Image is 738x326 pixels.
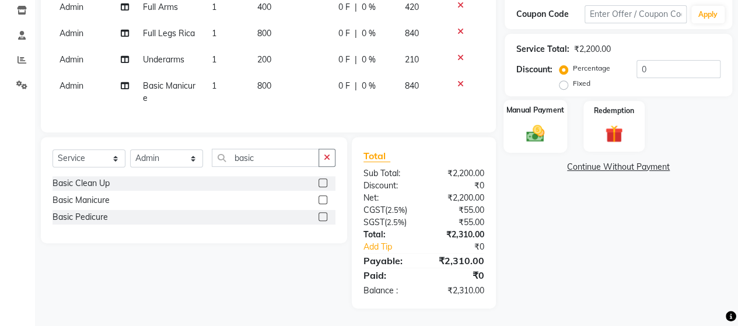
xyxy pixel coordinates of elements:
[143,80,195,103] span: Basic Manicure
[387,218,404,227] span: 2.5%
[424,268,493,282] div: ₹0
[60,54,83,65] span: Admin
[507,161,730,173] a: Continue Without Payment
[405,28,419,38] span: 840
[355,204,424,216] div: ( )
[212,28,216,38] span: 1
[424,167,493,180] div: ₹2,200.00
[257,80,271,91] span: 800
[338,54,350,66] span: 0 F
[257,2,271,12] span: 400
[387,205,405,215] span: 2.5%
[355,285,424,297] div: Balance :
[212,2,216,12] span: 1
[363,205,385,215] span: CGST
[338,27,350,40] span: 0 F
[257,28,271,38] span: 800
[516,8,585,20] div: Coupon Code
[574,43,611,55] div: ₹2,200.00
[60,2,83,12] span: Admin
[143,2,178,12] span: Full Arms
[53,194,110,206] div: Basic Manicure
[212,80,216,91] span: 1
[424,254,493,268] div: ₹2,310.00
[60,80,83,91] span: Admin
[355,268,424,282] div: Paid:
[516,64,552,76] div: Discount:
[600,123,628,145] img: _gift.svg
[355,54,357,66] span: |
[363,150,390,162] span: Total
[691,6,725,23] button: Apply
[520,122,550,143] img: _cash.svg
[516,43,569,55] div: Service Total:
[355,27,357,40] span: |
[355,80,357,92] span: |
[355,216,424,229] div: ( )
[424,204,493,216] div: ₹55.00
[143,28,195,38] span: Full Legs Rica
[355,241,435,253] a: Add Tip
[53,177,110,190] div: Basic Clean Up
[338,1,350,13] span: 0 F
[573,63,610,73] label: Percentage
[585,5,687,23] input: Enter Offer / Coupon Code
[424,285,493,297] div: ₹2,310.00
[362,1,376,13] span: 0 %
[424,180,493,192] div: ₹0
[506,104,565,115] label: Manual Payment
[435,241,493,253] div: ₹0
[405,54,419,65] span: 210
[355,167,424,180] div: Sub Total:
[573,78,590,89] label: Fixed
[362,80,376,92] span: 0 %
[424,229,493,241] div: ₹2,310.00
[362,54,376,66] span: 0 %
[53,211,108,223] div: Basic Pedicure
[338,80,350,92] span: 0 F
[212,54,216,65] span: 1
[594,106,634,116] label: Redemption
[60,28,83,38] span: Admin
[424,192,493,204] div: ₹2,200.00
[355,254,424,268] div: Payable:
[355,1,357,13] span: |
[355,192,424,204] div: Net:
[257,54,271,65] span: 200
[212,149,319,167] input: Search or Scan
[424,216,493,229] div: ₹55.00
[405,2,419,12] span: 420
[363,217,384,227] span: SGST
[355,180,424,192] div: Discount:
[355,229,424,241] div: Total:
[362,27,376,40] span: 0 %
[143,54,184,65] span: Underarms
[405,80,419,91] span: 840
